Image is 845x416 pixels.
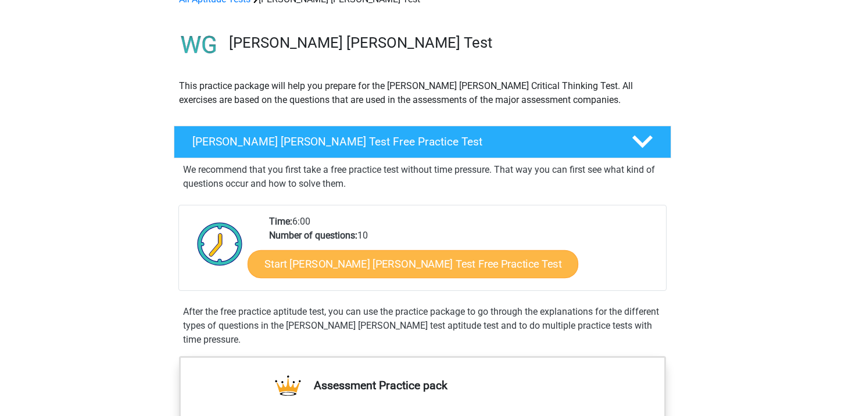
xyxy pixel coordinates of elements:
[183,163,662,191] p: We recommend that you first take a free practice test without time pressure. That way you can fir...
[191,215,249,273] img: Clock
[269,216,292,227] b: Time:
[192,135,613,148] h4: [PERSON_NAME] [PERSON_NAME] Test Free Practice Test
[169,126,676,158] a: [PERSON_NAME] [PERSON_NAME] Test Free Practice Test
[229,34,662,52] h3: [PERSON_NAME] [PERSON_NAME] Test
[178,305,667,347] div: After the free practice aptitude test, you can use the practice package to go through the explana...
[248,250,578,278] a: Start [PERSON_NAME] [PERSON_NAME] Test Free Practice Test
[260,215,665,290] div: 6:00 10
[179,79,666,107] p: This practice package will help you prepare for the [PERSON_NAME] [PERSON_NAME] Critical Thinking...
[269,230,357,241] b: Number of questions:
[174,20,224,70] img: watson glaser test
